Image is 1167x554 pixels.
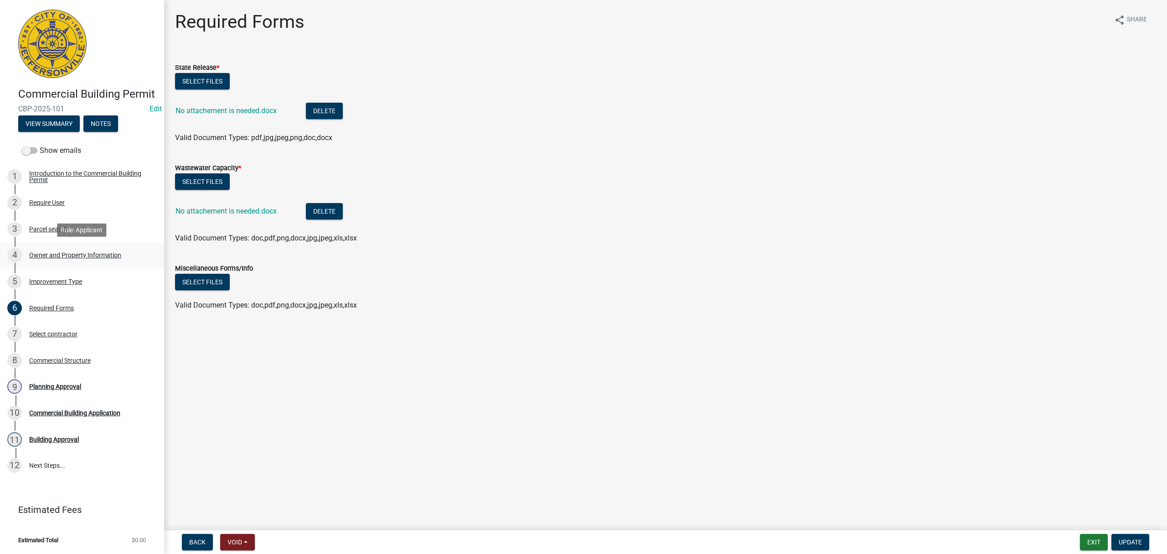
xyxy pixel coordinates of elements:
button: Back [182,534,213,550]
button: Delete [306,203,343,220]
a: No attachement is needed.docx [176,207,277,215]
span: Valid Document Types: doc,pdf,png,docx,jpg,jpeg,xls,xlsx [175,234,357,242]
button: Update [1111,534,1149,550]
div: Commercial Building Application [29,410,120,416]
i: share [1114,15,1125,26]
label: State Release [175,65,219,71]
div: 11 [7,432,22,447]
span: $0.00 [132,537,146,543]
div: 12 [7,458,22,473]
button: Select files [175,173,230,190]
div: 5 [7,274,22,289]
div: Building Approval [29,436,79,443]
span: Estimated Total [18,537,58,543]
div: Owner and Property Information [29,252,121,258]
wm-modal-confirm: Summary [18,120,80,128]
div: 1 [7,169,22,184]
label: Miscellaneous Forms/Info [175,266,253,272]
div: Require User [29,199,65,206]
span: Update [1119,538,1142,546]
button: Notes [83,115,118,132]
span: Void [227,538,242,546]
div: Introduction to the Commercial Building Permit [29,170,150,183]
div: Required Forms [29,305,74,311]
button: Select files [175,73,230,89]
span: Valid Document Types: doc,pdf,png,docx,jpg,jpeg,xls,xlsx [175,301,357,309]
div: 9 [7,379,22,394]
span: Share [1127,15,1147,26]
wm-modal-confirm: Delete Document [306,107,343,116]
label: Wastewater Capacity [175,165,241,172]
button: shareShare [1107,11,1154,29]
div: Commercial Structure [29,357,91,364]
button: Void [220,534,255,550]
a: Estimated Fees [7,501,150,519]
label: Show emails [22,145,81,156]
div: 7 [7,327,22,341]
wm-modal-confirm: Delete Document [306,208,343,216]
div: Parcel search [29,226,67,232]
div: 10 [7,406,22,420]
button: View Summary [18,115,80,132]
span: Valid Document Types: pdf,jpg,jpeg,png,doc,docx [175,133,332,142]
button: Delete [306,103,343,119]
div: Improvement Type [29,278,82,285]
div: 6 [7,301,22,315]
a: No attachement is needed.docx [176,106,277,115]
div: 2 [7,195,22,210]
div: 3 [7,222,22,236]
div: Role: Applicant [57,223,106,236]
div: 4 [7,248,22,262]
span: Back [189,538,206,546]
span: CBP-2025-101 [18,105,146,113]
button: Exit [1080,534,1108,550]
h4: Commercial Building Permit [18,88,157,101]
h1: Required Forms [175,11,305,33]
div: 8 [7,353,22,368]
img: City of Jeffersonville, Indiana [18,10,87,78]
a: Edit [150,105,162,113]
button: Select files [175,274,230,290]
div: Planning Approval [29,383,81,390]
wm-modal-confirm: Edit Application Number [150,105,162,113]
wm-modal-confirm: Notes [83,120,118,128]
div: Select contractor [29,331,77,337]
